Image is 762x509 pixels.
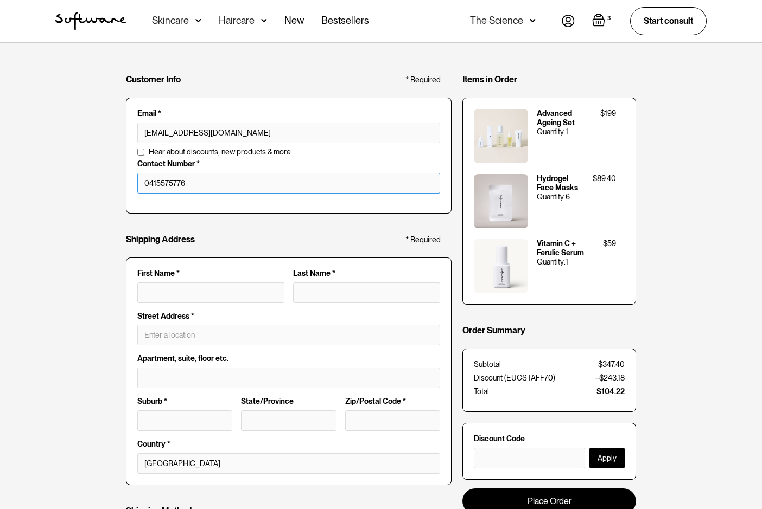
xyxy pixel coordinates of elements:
[530,15,536,26] img: arrow down
[462,74,517,85] h4: Items in Order
[149,147,291,157] span: Hear about discounts, new products & more
[345,397,440,406] label: Zip/Postal Code *
[241,397,336,406] label: State/Province
[55,12,126,30] img: Software Logo
[126,74,181,85] h4: Customer Info
[137,149,144,156] input: Hear about discounts, new products & more
[137,159,440,169] label: Contact Number *
[566,257,568,267] div: 1
[592,14,613,29] a: Open cart containing 3 items
[537,127,566,137] div: Quantity:
[598,360,625,369] div: $347.40
[566,127,568,137] div: 1
[605,14,613,23] div: 3
[537,192,566,202] div: Quantity:
[405,75,441,85] div: * Required
[470,15,523,26] div: The Science
[596,387,625,396] div: $104.22
[474,373,555,383] div: Discount (EUCSTAFF70)
[195,15,201,26] img: arrow down
[405,235,441,244] div: * Required
[537,239,594,257] div: Vitamin C + Ferulic Serum
[537,257,566,267] div: Quantity:
[137,354,440,363] label: Apartment, suite, floor etc.
[137,312,440,321] label: Street Address *
[137,109,440,118] label: Email *
[137,397,232,406] label: Suburb *
[293,269,440,278] label: Last Name *
[630,7,707,35] a: Start consult
[137,269,284,278] label: First Name *
[462,325,525,336] h4: Order Summary
[600,109,616,118] div: $199
[566,192,570,202] div: 6
[474,387,489,396] div: Total
[126,234,195,244] h4: Shipping Address
[603,239,616,248] div: $59
[261,15,267,26] img: arrow down
[537,109,592,127] div: Advanced Ageing Set
[219,15,255,26] div: Haircare
[152,15,189,26] div: Skincare
[537,174,584,192] div: Hydrogel Face Masks
[474,360,501,369] div: Subtotal
[137,325,440,345] input: Enter a location
[593,174,616,183] div: $89.40
[474,434,625,443] label: Discount Code
[595,373,625,383] div: −$243.18
[137,440,440,449] label: Country *
[589,448,625,468] button: Apply Discount
[55,12,126,30] a: home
